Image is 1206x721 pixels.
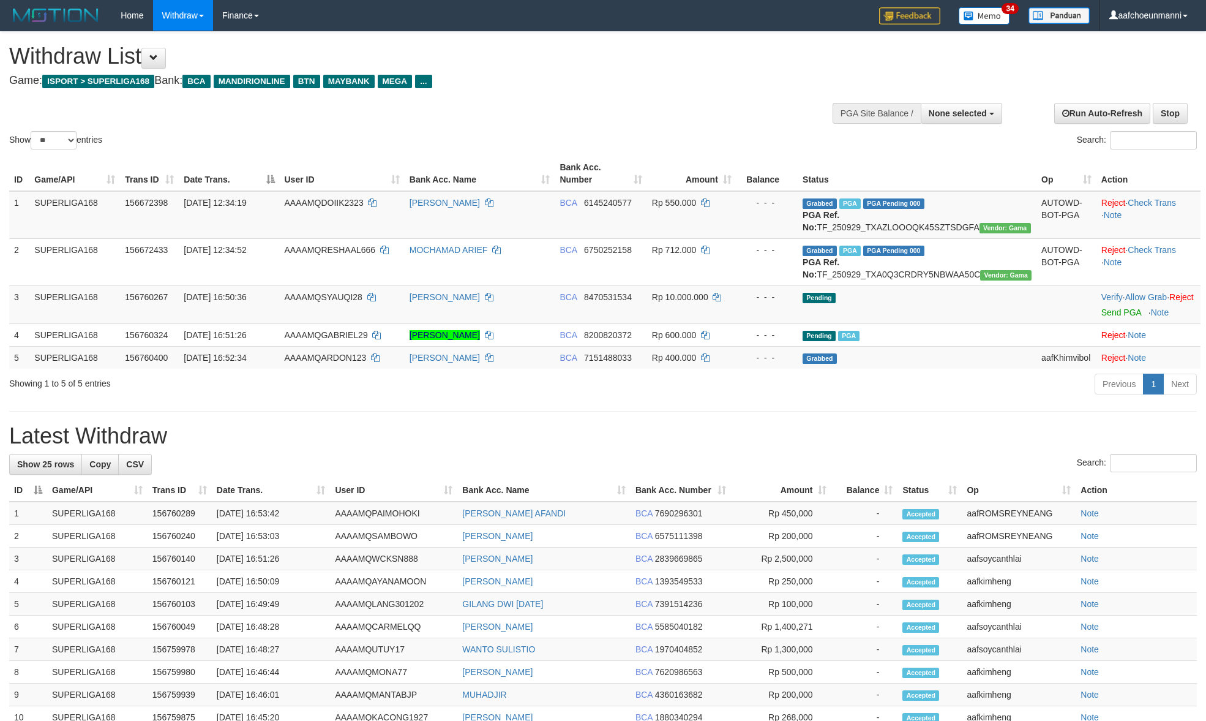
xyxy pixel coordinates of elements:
td: AUTOWD-BOT-PGA [1036,238,1096,285]
span: [DATE] 16:51:26 [184,330,246,340]
td: aafsoycanthlai [962,616,1076,638]
span: ... [415,75,432,88]
span: AAAAMQDOIIK2323 [285,198,364,208]
td: SUPERLIGA168 [29,346,120,369]
td: aafkimheng [962,661,1076,684]
a: Check Trans [1128,245,1176,255]
div: Showing 1 to 5 of 5 entries [9,372,493,390]
span: Copy 6145240577 to clipboard [584,198,632,208]
span: BCA [635,508,653,518]
th: Game/API: activate to sort column ascending [47,479,148,502]
img: panduan.png [1028,7,1090,24]
span: 156760267 [125,292,168,302]
span: Rp 10.000.000 [652,292,708,302]
span: Marked by aafsoycanthlai [838,331,860,341]
td: AAAAMQCARMELQQ [330,616,457,638]
span: Copy 2839669865 to clipboard [655,554,703,564]
th: Balance [736,156,798,191]
span: Accepted [902,690,939,701]
th: Amount: activate to sort column ascending [731,479,831,502]
span: Rp 400.000 [652,353,696,363]
a: Note [1081,599,1099,609]
td: - [831,638,898,661]
td: - [831,684,898,706]
span: Show 25 rows [17,459,74,469]
span: Grabbed [803,353,837,364]
span: BTN [293,75,320,88]
th: Bank Acc. Number: activate to sort column ascending [631,479,731,502]
td: - [831,616,898,638]
label: Search: [1077,131,1197,149]
td: 5 [9,593,47,616]
td: 5 [9,346,29,369]
span: AAAAMQARDON123 [285,353,367,363]
span: PGA Pending [863,198,924,209]
h1: Withdraw List [9,44,792,69]
span: Copy 7690296301 to clipboard [655,508,703,518]
a: [PERSON_NAME] [410,353,480,363]
td: - [831,593,898,616]
td: [DATE] 16:49:49 [212,593,331,616]
span: CSV [126,459,144,469]
span: BCA [560,245,577,255]
span: None selected [929,108,987,118]
a: Note [1081,531,1099,541]
td: [DATE] 16:53:42 [212,502,331,525]
a: Note [1081,644,1099,654]
td: - [831,548,898,570]
a: Reject [1101,330,1126,340]
td: [DATE] 16:51:26 [212,548,331,570]
span: [DATE] 12:34:52 [184,245,246,255]
a: [PERSON_NAME] [410,330,480,340]
td: - [831,502,898,525]
span: Copy 7151488033 to clipboard [584,353,632,363]
label: Search: [1077,454,1197,472]
span: Copy 5585040182 to clipboard [655,622,703,632]
td: AAAAMQUTUY17 [330,638,457,661]
td: 156759939 [148,684,212,706]
b: PGA Ref. No: [803,210,839,232]
td: SUPERLIGA168 [47,661,148,684]
span: Copy 7391514236 to clipboard [655,599,703,609]
span: Accepted [902,577,939,587]
a: Reject [1101,198,1126,208]
td: AAAAMQAYANAMOON [330,570,457,593]
th: Bank Acc. Number: activate to sort column ascending [555,156,646,191]
span: Copy 6750252158 to clipboard [584,245,632,255]
span: Copy [89,459,111,469]
span: 156672433 [125,245,168,255]
span: Copy 1393549533 to clipboard [655,576,703,586]
td: - [831,661,898,684]
td: Rp 100,000 [731,593,831,616]
td: TF_250929_TXA0Q3CRDRY5NBWAA50C [798,238,1036,285]
a: Show 25 rows [9,454,82,475]
a: [PERSON_NAME] AFANDI [462,508,566,518]
td: [DATE] 16:48:28 [212,616,331,638]
td: 4 [9,570,47,593]
a: Note [1128,353,1146,363]
a: [PERSON_NAME] [462,667,533,677]
th: Trans ID: activate to sort column ascending [148,479,212,502]
a: Stop [1153,103,1188,124]
th: Balance: activate to sort column ascending [831,479,898,502]
th: Amount: activate to sort column ascending [647,156,736,191]
th: Action [1076,479,1197,502]
span: 156672398 [125,198,168,208]
button: None selected [921,103,1002,124]
th: Status: activate to sort column ascending [897,479,962,502]
a: [PERSON_NAME] [462,531,533,541]
td: Rp 450,000 [731,502,831,525]
td: SUPERLIGA168 [47,684,148,706]
span: Grabbed [803,198,837,209]
span: Copy 6575111398 to clipboard [655,531,703,541]
span: Marked by aafsoycanthlai [839,198,861,209]
th: Trans ID: activate to sort column ascending [120,156,179,191]
a: Note [1081,690,1099,700]
td: 156759980 [148,661,212,684]
span: BCA [560,353,577,363]
th: Bank Acc. Name: activate to sort column ascending [405,156,555,191]
th: ID [9,156,29,191]
th: User ID: activate to sort column ascending [280,156,405,191]
span: BCA [635,690,653,700]
td: aafsoycanthlai [962,638,1076,661]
